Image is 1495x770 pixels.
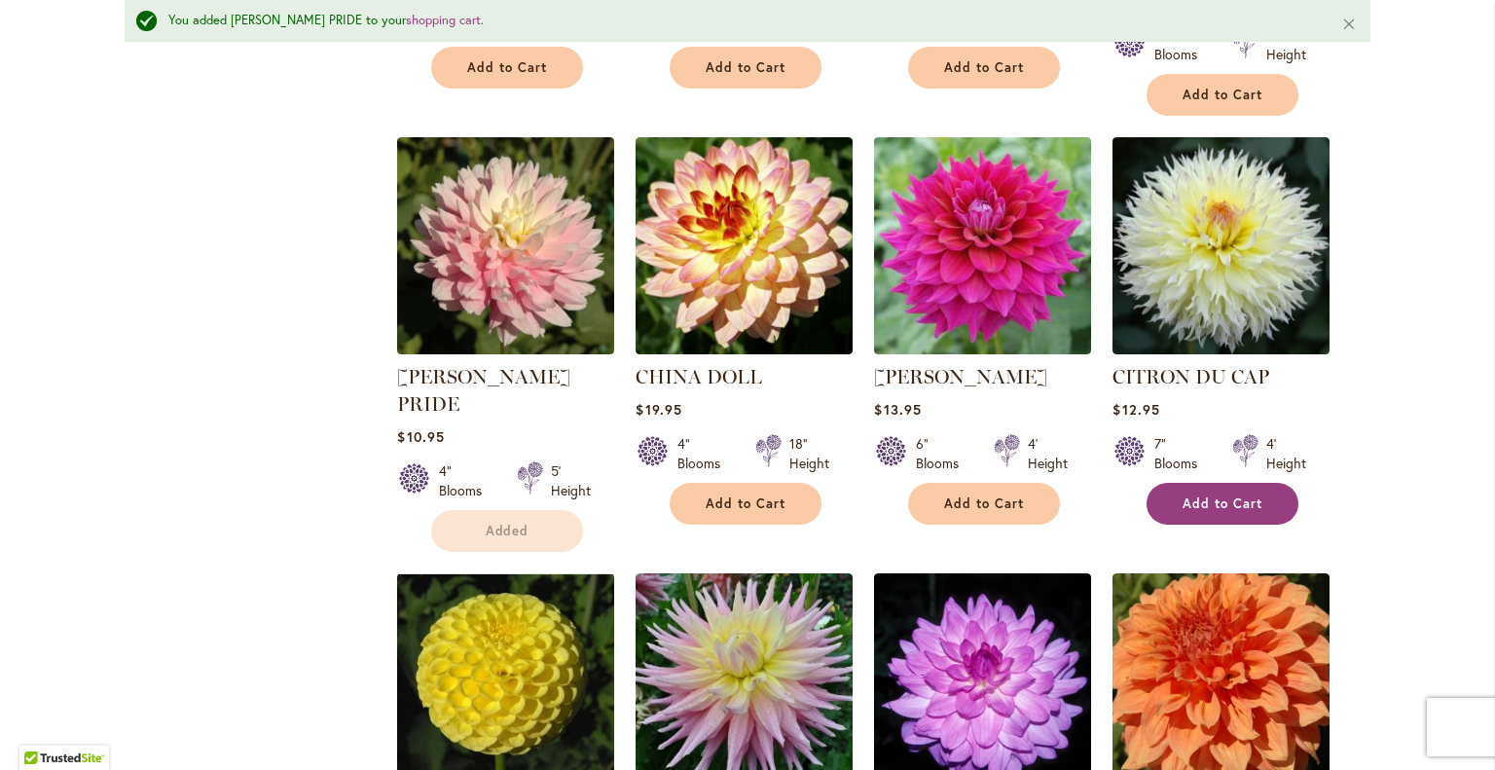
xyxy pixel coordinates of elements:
[706,495,785,512] span: Add to Cart
[670,47,821,89] button: Add to Cart
[467,59,547,76] span: Add to Cart
[1266,25,1306,64] div: 3' Height
[1147,483,1298,525] button: Add to Cart
[168,12,1312,30] div: You added [PERSON_NAME] PRIDE to your .
[636,137,853,354] img: CHINA DOLL
[1154,25,1209,64] div: 1½" Blooms
[15,701,69,755] iframe: Launch Accessibility Center
[397,365,570,416] a: [PERSON_NAME] PRIDE
[1147,74,1298,116] button: Add to Cart
[636,340,853,358] a: CHINA DOLL
[908,483,1060,525] button: Add to Cart
[944,59,1024,76] span: Add to Cart
[874,340,1091,358] a: CHLOE JANAE
[397,340,614,358] a: CHILSON'S PRIDE
[706,59,785,76] span: Add to Cart
[397,137,614,354] img: CHILSON'S PRIDE
[1266,434,1306,473] div: 4' Height
[397,427,444,446] span: $10.95
[874,400,921,419] span: $13.95
[944,495,1024,512] span: Add to Cart
[431,47,583,89] button: Add to Cart
[1112,365,1269,388] a: CITRON DU CAP
[1183,495,1262,512] span: Add to Cart
[551,461,591,500] div: 5' Height
[1112,400,1159,419] span: $12.95
[677,434,732,473] div: 4" Blooms
[636,365,762,388] a: CHINA DOLL
[1183,87,1262,103] span: Add to Cart
[916,434,970,473] div: 6" Blooms
[789,434,829,473] div: 18" Height
[670,483,821,525] button: Add to Cart
[1154,434,1209,473] div: 7" Blooms
[1028,434,1068,473] div: 4' Height
[1112,137,1330,354] img: CITRON DU CAP
[874,365,1047,388] a: [PERSON_NAME]
[908,47,1060,89] button: Add to Cart
[1112,340,1330,358] a: CITRON DU CAP
[439,461,493,500] div: 4" Blooms
[636,400,681,419] span: $19.95
[874,137,1091,354] img: CHLOE JANAE
[406,12,481,28] a: shopping cart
